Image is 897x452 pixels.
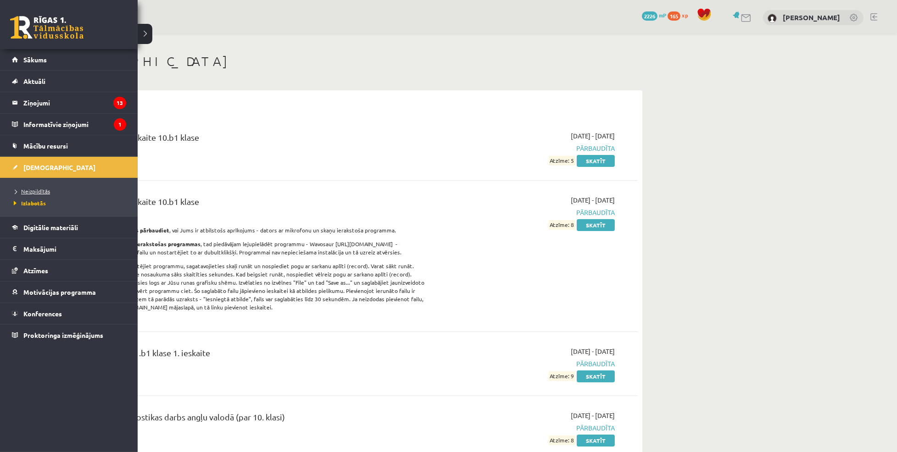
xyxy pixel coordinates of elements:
[23,55,47,64] span: Sākums
[23,92,126,113] legend: Ziņojumi
[442,423,615,433] span: Pārbaudīta
[23,288,96,296] span: Motivācijas programma
[113,97,126,109] i: 13
[682,11,688,19] span: xp
[768,14,777,23] img: Anne Marī Hartika
[668,11,692,19] a: 165 xp
[69,411,428,428] div: 11.b1 klases diagnostikas darbs angļu valodā (par 10. klasi)
[783,13,840,22] a: [PERSON_NAME]
[442,359,615,369] span: Pārbaudīta
[12,135,126,156] a: Mācību resursi
[12,71,126,92] a: Aktuāli
[23,114,126,135] legend: Informatīvie ziņojumi
[577,435,615,446] a: Skatīt
[12,281,126,303] a: Motivācijas programma
[69,212,428,220] p: Ieskaite jāpilda mutiski.
[11,199,128,207] a: Izlabotās
[12,92,126,113] a: Ziņojumi13
[549,220,575,230] span: Atzīme: 8
[55,54,642,69] h1: [DEMOGRAPHIC_DATA]
[23,309,62,318] span: Konferences
[549,371,575,381] span: Atzīme: 9
[23,77,45,85] span: Aktuāli
[442,143,615,153] span: Pārbaudīta
[10,16,84,39] a: Rīgas 1. Tālmācības vidusskola
[577,370,615,382] a: Skatīt
[69,226,428,234] p: , vai Jums ir atbilstošs aprīkojums - dators ar mikrofonu un skaņu ierakstoša programma.
[642,11,657,21] span: 2226
[69,131,428,148] div: Angļu valoda 3. ieskaite 10.b1 klase
[11,187,128,195] a: Neizpildītās
[12,260,126,281] a: Atzīmes
[12,157,126,178] a: [DEMOGRAPHIC_DATA]
[23,331,103,339] span: Proktoringa izmēģinājums
[12,303,126,324] a: Konferences
[549,156,575,165] span: Atzīme: 5
[12,49,126,70] a: Sākums
[571,195,615,205] span: [DATE] - [DATE]
[12,238,126,259] a: Maksājumi
[442,208,615,217] span: Pārbaudīta
[23,238,126,259] legend: Maksājumi
[642,11,666,19] a: 2226 mP
[69,262,428,311] p: Startējiet programmu, sagatavojieties skaļi runāt un nospiediet pogu ar sarkanu aplīti (record). ...
[23,223,78,232] span: Digitālie materiāli
[12,325,126,346] a: Proktoringa izmēģinājums
[23,142,68,150] span: Mācību resursi
[23,266,48,275] span: Atzīmes
[69,240,428,256] p: , tad piedāvājam lejupielādēt programmu - Wavosaur [URL][DOMAIN_NAME] - Lejuplādējiet programmas ...
[12,114,126,135] a: Informatīvie ziņojumi1
[12,217,126,238] a: Digitālie materiāli
[668,11,680,21] span: 165
[114,118,126,131] i: 1
[571,131,615,141] span: [DATE] - [DATE]
[11,199,46,207] span: Izlabotās
[549,435,575,445] span: Atzīme: 8
[23,163,95,171] span: [DEMOGRAPHIC_DATA]
[11,187,50,195] span: Neizpildītās
[69,195,428,212] div: Angļu valoda 4. ieskaite 10.b1 klase
[571,411,615,420] span: [DATE] - [DATE]
[577,155,615,167] a: Skatīt
[69,347,428,364] div: Angļu valoda JK 11.b1 klase 1. ieskaite
[571,347,615,356] span: [DATE] - [DATE]
[659,11,666,19] span: mP
[577,219,615,231] a: Skatīt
